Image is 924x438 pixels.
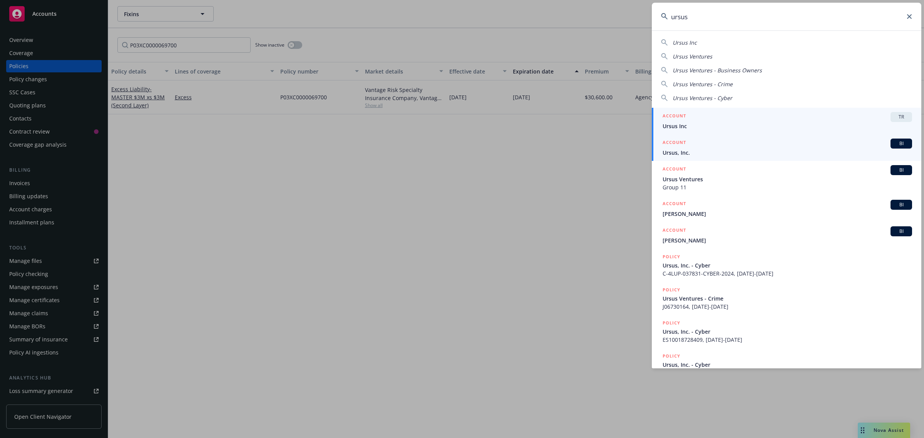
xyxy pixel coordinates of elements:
[652,249,921,282] a: POLICYUrsus, Inc. - CyberC-4LUP-037831-CYBER-2024, [DATE]-[DATE]
[673,94,732,102] span: Ursus Ventures - Cyber
[663,253,680,261] h5: POLICY
[663,328,912,336] span: Ursus, Inc. - Cyber
[663,112,686,121] h5: ACCOUNT
[663,319,680,327] h5: POLICY
[663,303,912,311] span: J06730164, [DATE]-[DATE]
[663,139,686,148] h5: ACCOUNT
[894,228,909,235] span: BI
[652,196,921,222] a: ACCOUNTBI[PERSON_NAME]
[894,201,909,208] span: BI
[663,294,912,303] span: Ursus Ventures - Crime
[652,108,921,134] a: ACCOUNTTRUrsus Inc
[894,167,909,174] span: BI
[663,175,912,183] span: Ursus Ventures
[894,140,909,147] span: BI
[663,122,912,130] span: Ursus Inc
[663,286,680,294] h5: POLICY
[652,3,921,30] input: Search...
[663,183,912,191] span: Group 11
[663,336,912,344] span: ES10018728409, [DATE]-[DATE]
[663,200,686,209] h5: ACCOUNT
[894,114,909,120] span: TR
[673,39,697,46] span: Ursus Inc
[663,149,912,157] span: Ursus, Inc.
[663,361,912,369] span: Ursus, Inc. - Cyber
[663,226,686,236] h5: ACCOUNT
[663,236,912,244] span: [PERSON_NAME]
[652,282,921,315] a: POLICYUrsus Ventures - CrimeJ06730164, [DATE]-[DATE]
[663,261,912,269] span: Ursus, Inc. - Cyber
[652,161,921,196] a: ACCOUNTBIUrsus VenturesGroup 11
[663,269,912,278] span: C-4LUP-037831-CYBER-2024, [DATE]-[DATE]
[652,222,921,249] a: ACCOUNTBI[PERSON_NAME]
[673,80,733,88] span: Ursus Ventures - Crime
[663,165,686,174] h5: ACCOUNT
[663,352,680,360] h5: POLICY
[652,348,921,381] a: POLICYUrsus, Inc. - Cyber
[673,53,712,60] span: Ursus Ventures
[652,315,921,348] a: POLICYUrsus, Inc. - CyberES10018728409, [DATE]-[DATE]
[673,67,762,74] span: Ursus Ventures - Business Owners
[652,134,921,161] a: ACCOUNTBIUrsus, Inc.
[663,210,912,218] span: [PERSON_NAME]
